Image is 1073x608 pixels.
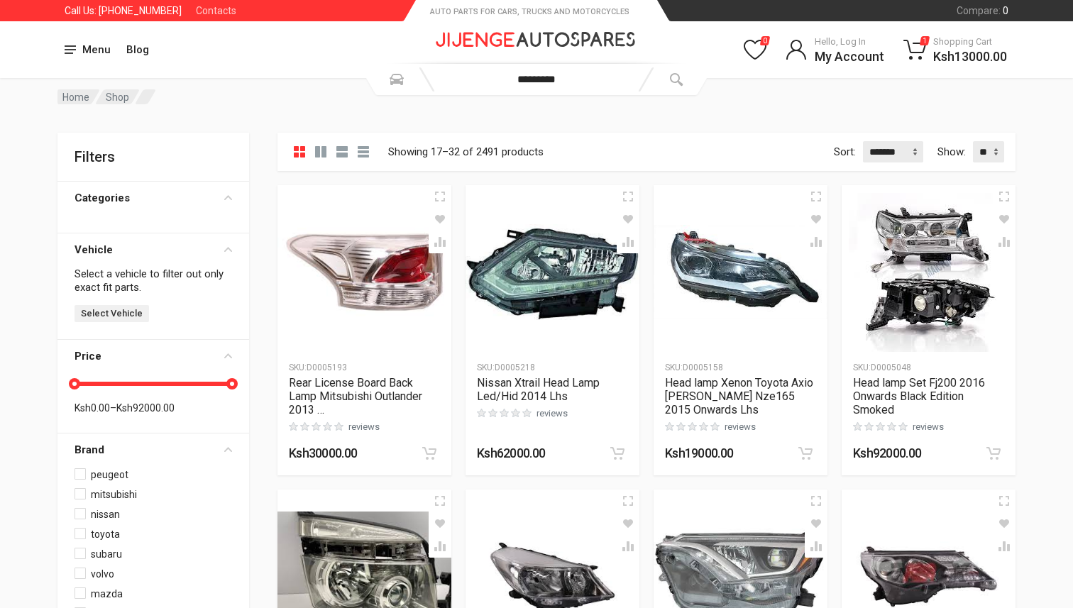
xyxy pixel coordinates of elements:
span: 0 [1003,6,1008,16]
div: Ksh 92000.00 [853,447,921,460]
button: Price [67,346,239,367]
span: mitsubishi [91,488,232,501]
span: Ksh 13000.00 [933,47,1007,66]
button: Add to wishlist [993,208,1016,231]
a: Shop [95,89,140,104]
div: D0005158 [654,359,827,376]
button: Quick view [429,490,451,512]
button: Quick view [993,490,1016,512]
span: nissan [91,508,232,521]
div: Ksh 62000.00 [477,447,545,460]
a: Home [57,89,100,104]
button: Add to cart [793,441,818,466]
button: Add to wishlist [429,208,451,231]
button: Add to wishlist [805,208,827,231]
button: Quick view [993,185,1016,208]
button: Quick view [805,490,827,512]
button: Brand [67,439,239,460]
span: SKU : [665,363,683,372]
span: SKU : [853,363,871,372]
span: SKU : [289,363,307,372]
div: reviews [913,422,944,431]
button: Quick view [617,185,639,208]
h4: Filters [75,148,232,165]
button: Quick view [805,185,827,208]
button: Add to compare [805,535,827,558]
button: Add to compare [617,231,639,253]
div: D0005193 [277,359,451,376]
a: Hello, Log InMy Account [777,31,893,69]
span: Ksh 92000.00 [116,402,175,414]
button: Add to compare [993,231,1016,253]
span: toyota [91,528,232,541]
button: Select Vehicle [75,305,149,322]
div: Showing 17–32 of 2491 products [388,144,544,160]
span: Compare : [957,6,1001,16]
button: Add to wishlist [617,512,639,535]
span: SKU : [477,363,495,372]
a: 0 [736,31,774,69]
button: Add to compare [993,535,1016,558]
label: Sort : [834,144,856,160]
div: D0005218 [466,359,639,376]
span: Shopping Cart [933,33,1007,49]
div: reviews [536,409,568,418]
button: Add to cart [981,441,1006,466]
div: reviews [348,422,380,431]
button: Add to compare [617,535,639,558]
a: Contacts [196,6,236,16]
span: 0 [761,36,769,45]
button: Menu [57,38,119,62]
span: peugeot [91,468,232,481]
div: – [75,399,175,416]
a: Rear License Board Back Lamp Mitsubishi Outlander 2013 … [289,376,422,416]
button: Add to cart [417,441,442,466]
span: Menu [82,43,111,56]
button: Categories [67,187,239,209]
button: Add to compare [429,535,451,558]
button: Add to wishlist [429,512,451,535]
span: subaru [91,548,232,560]
a: Nissan Xtrail Head Lamp Led/Hid 2014 Lhs [477,376,600,403]
span: volvo [91,568,232,580]
a: Head lamp Set Fj200 2016 Onwards Black Edition Smoked [853,376,985,416]
button: Vehicle [67,239,239,260]
span: 1 [920,36,929,45]
div: reviews [725,422,756,431]
div: D0005048 [842,359,1016,376]
button: Add to compare [805,231,827,253]
div: breadcrumb [57,78,1016,133]
button: Add to compare [429,231,451,253]
div: Ksh 30000.00 [289,447,357,460]
a: Head lamp Xenon Toyota Axio [PERSON_NAME] Nze165 2015 Onwards Lhs [665,376,813,416]
span: My Account [815,47,884,66]
button: Add to wishlist [993,512,1016,535]
span: Ksh 0.00 [75,402,110,414]
button: Quick view [617,490,639,512]
div: Select a vehicle to filter out only exact fit parts. [75,267,232,294]
a: 1Shopping CartKsh13000.00 [896,31,1016,69]
a: Blog [119,38,157,62]
button: Add to wishlist [805,512,827,535]
button: Add to cart [605,441,630,466]
button: Quick view [429,185,451,208]
label: Show : [937,144,966,160]
span: mazda [91,587,232,600]
div: Ksh 19000.00 [665,447,733,460]
button: Add to wishlist [617,208,639,231]
span: Hello, Log In [815,33,884,49]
